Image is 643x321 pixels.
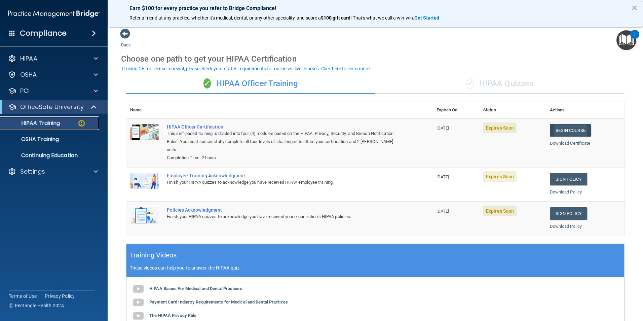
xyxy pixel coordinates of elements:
[375,74,625,94] div: HIPAA Quizzes
[129,5,621,11] p: Earn $100 for every practice you refer to Bridge Compliance!
[20,103,84,111] p: OfficeSafe University
[321,15,350,21] strong: $100 gift card
[167,207,399,213] div: Policies Acknowledgment
[129,15,321,21] span: Refer a friend at any practice, whether it's medical, dental, or any other speciality, and score a
[466,78,474,88] span: ✓
[631,2,638,13] button: Close
[4,152,96,159] p: Continuing Education
[20,71,37,79] p: OSHA
[130,249,177,261] h5: Training Videos
[550,224,582,229] a: Download Policy
[45,293,75,299] a: Privacy Policy
[437,209,449,214] span: [DATE]
[121,65,372,72] button: If using CE for license renewal, please check your state's requirements for online vs. live cours...
[167,154,399,162] div: Completion Time: 2 hours
[9,293,37,299] a: Terms of Use
[121,34,131,47] a: Back
[483,206,517,216] span: Expires Soon
[8,7,100,21] img: PMB logo
[167,213,399,221] div: Finish your HIPAA quizzes to acknowledge you have received your organization’s HIPAA policies.
[550,141,591,146] a: Download Certificate
[20,87,30,95] p: PCI
[483,171,517,182] span: Expires Soon
[149,313,196,318] b: The HIPAA Privacy Rule
[616,30,636,50] button: Open Resource Center, 1 new notification
[167,178,399,186] div: Finish your HIPAA quizzes to acknowledge you have received HIPAA employee training.
[483,122,517,133] span: Expires Soon
[414,15,440,21] a: Get Started
[167,130,399,154] div: This self-paced training is divided into four (4) modules based on the HIPAA, Privacy, Security, ...
[131,282,145,296] img: gray_youtube_icon.38fcd6cc.png
[203,78,211,88] span: ✓
[479,102,546,118] th: Status
[4,136,59,143] p: OSHA Training
[414,15,439,21] strong: Get Started
[546,102,625,118] th: Actions
[8,55,98,63] a: HIPAA
[167,173,399,178] div: Employee Training Acknowledgment
[4,120,60,127] p: HIPAA Training
[130,265,621,271] p: These videos can help you to answer the HIPAA quiz
[121,49,630,69] div: Choose one path to get your HIPAA Certification
[432,102,479,118] th: Expires On
[77,119,86,128] img: warning-circle.0cc9ac19.png
[20,55,37,63] p: HIPAA
[126,102,163,118] th: Name
[550,124,591,137] a: Begin Course
[550,207,587,220] a: Sign Policy
[8,71,98,79] a: OSHA
[437,126,449,131] span: [DATE]
[149,286,242,291] b: HIPAA Basics For Medical and Dental Practices
[634,34,636,43] div: 1
[122,66,371,71] div: If using CE for license renewal, please check your state's requirements for online vs. live cours...
[8,103,98,111] a: OfficeSafe University
[20,29,67,38] h4: Compliance
[437,174,449,179] span: [DATE]
[8,87,98,95] a: PCI
[149,299,288,305] b: Payment Card Industry Requirements for Medical and Dental Practices
[20,168,45,176] p: Settings
[550,173,587,185] a: Sign Policy
[350,15,414,21] span: ! That's what we call a win-win.
[550,189,582,194] a: Download Policy
[167,124,399,130] a: HIPAA Officer Certification
[9,302,64,309] span: Ⓒ Rectangle Health 2024
[126,74,375,94] div: HIPAA Officer Training
[131,296,145,309] img: gray_youtube_icon.38fcd6cc.png
[8,168,98,176] a: Settings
